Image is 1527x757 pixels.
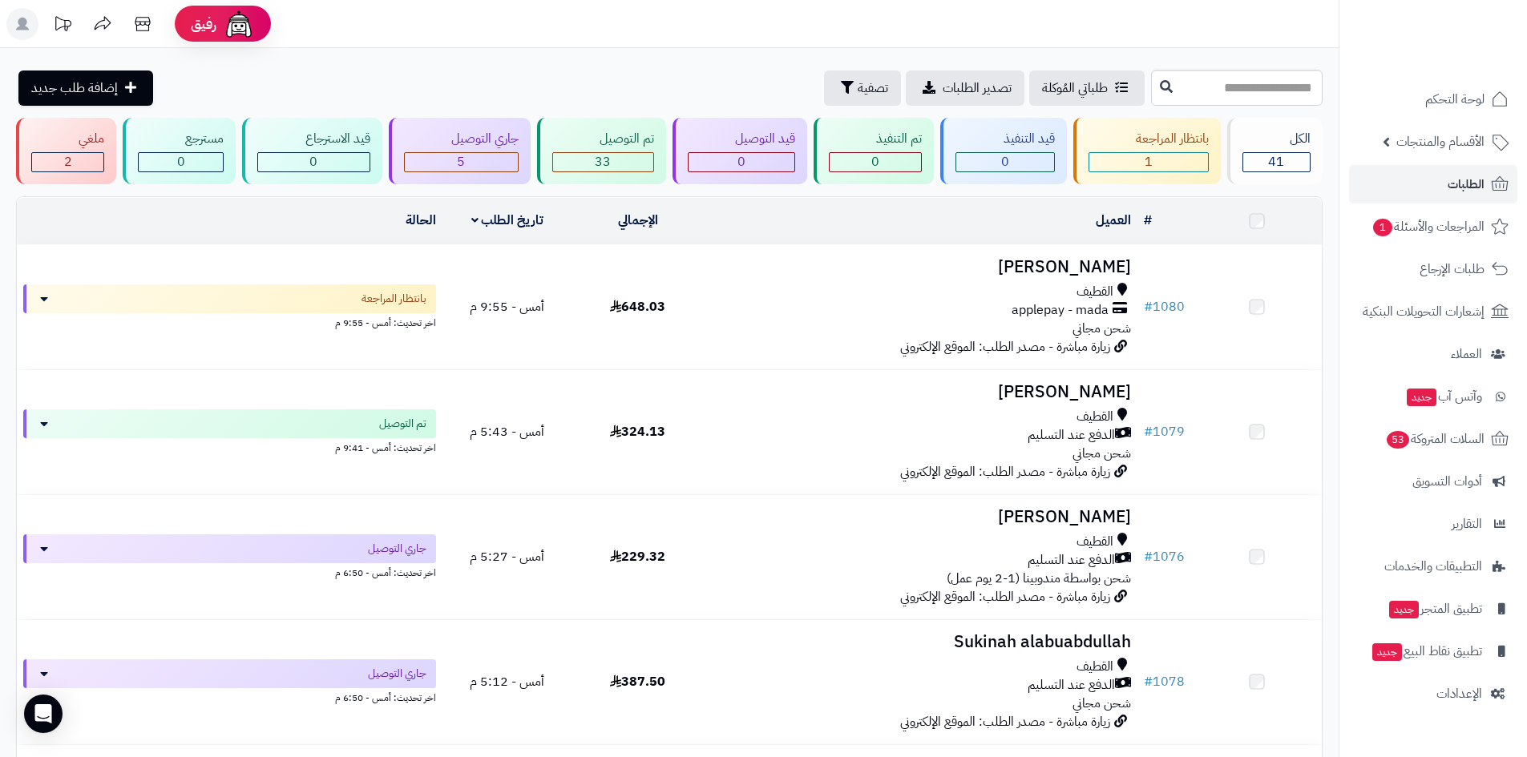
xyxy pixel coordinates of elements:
span: تصفية [858,79,888,98]
a: تصدير الطلبات [906,70,1024,106]
div: 0 [830,153,921,171]
span: الإعدادات [1436,683,1482,705]
div: اخر تحديث: أمس - 9:41 م [23,438,436,455]
button: تصفية [824,70,901,106]
div: تم التوصيل [552,130,654,148]
span: تطبيق نقاط البيع [1371,640,1482,662]
div: قيد التنفيذ [955,130,1054,148]
span: جاري التوصيل [368,541,426,557]
span: الدفع عند التسليم [1028,426,1115,445]
a: جاري التوصيل 5 [386,118,534,184]
span: السلات المتروكة [1385,428,1485,450]
div: 1 [1089,153,1208,171]
span: بانتظار المراجعة [362,291,426,307]
a: #1079 [1144,422,1185,441]
a: قيد التوصيل 0 [669,118,810,184]
span: جديد [1407,389,1436,406]
span: وآتس آب [1405,385,1482,408]
span: شحن مجاني [1073,444,1131,463]
span: أمس - 5:43 م [470,422,544,441]
a: لوحة التحكم [1349,80,1517,119]
div: ملغي [31,130,104,148]
span: 33 [595,152,611,171]
div: قيد الاسترجاع [257,130,370,148]
span: رفيق [191,14,216,34]
span: جديد [1372,643,1402,661]
span: 648.03 [610,297,665,316]
span: applepay - mada [1012,301,1109,320]
div: اخر تحديث: أمس - 6:50 م [23,688,436,705]
a: العملاء [1349,335,1517,373]
span: تصدير الطلبات [943,79,1012,98]
a: تم التوصيل 33 [534,118,669,184]
span: # [1144,297,1153,316]
span: 1 [1373,219,1392,236]
a: الحالة [406,211,436,230]
div: اخر تحديث: أمس - 6:50 م [23,563,436,580]
a: تطبيق المتجرجديد [1349,590,1517,628]
a: المراجعات والأسئلة1 [1349,207,1517,246]
div: مسترجع [138,130,224,148]
img: logo-2.png [1418,42,1512,76]
span: الطلبات [1448,173,1485,195]
span: المراجعات والأسئلة [1371,215,1485,238]
a: السلات المتروكة53 [1349,420,1517,458]
div: الكل [1242,130,1311,148]
div: Open Intercom Messenger [24,695,63,733]
span: إشعارات التحويلات البنكية [1363,300,1485,323]
a: تاريخ الطلب [471,211,544,230]
span: جديد [1389,601,1419,618]
span: 2 [64,152,72,171]
span: 0 [177,152,185,171]
a: طلباتي المُوكلة [1029,70,1145,106]
span: زيارة مباشرة - مصدر الطلب: الموقع الإلكتروني [900,712,1110,731]
div: تم التنفيذ [829,130,922,148]
span: القطيف [1077,283,1113,301]
span: الأقسام والمنتجات [1396,131,1485,153]
span: القطيف [1077,533,1113,551]
div: قيد التوصيل [688,130,795,148]
span: التطبيقات والخدمات [1384,555,1482,578]
span: 1 [1145,152,1153,171]
span: 41 [1268,152,1284,171]
div: 0 [689,153,794,171]
span: العملاء [1451,343,1482,365]
span: الدفع عند التسليم [1028,676,1115,695]
a: #1080 [1144,297,1185,316]
a: إشعارات التحويلات البنكية [1349,292,1517,331]
a: الكل41 [1224,118,1326,184]
span: 229.32 [610,547,665,566]
div: 33 [553,153,653,171]
span: زيارة مباشرة - مصدر الطلب: الموقع الإلكتروني [900,462,1110,481]
div: بانتظار المراجعة [1089,130,1209,148]
span: التقارير [1452,513,1482,535]
span: شحن بواسطة مندوبينا (1-2 يوم عمل) [947,569,1131,588]
span: أمس - 5:12 م [470,672,544,691]
a: طلبات الإرجاع [1349,250,1517,288]
span: # [1144,422,1153,441]
span: جاري التوصيل [368,666,426,682]
span: أدوات التسويق [1412,470,1482,493]
div: 0 [139,153,223,171]
span: زيارة مباشرة - مصدر الطلب: الموقع الإلكتروني [900,587,1110,606]
span: القطيف [1077,408,1113,426]
a: تم التنفيذ 0 [810,118,937,184]
a: التطبيقات والخدمات [1349,547,1517,586]
span: تطبيق المتجر [1388,598,1482,620]
div: 2 [32,153,103,171]
span: 324.13 [610,422,665,441]
a: العميل [1096,211,1131,230]
span: القطيف [1077,658,1113,676]
span: 0 [737,152,745,171]
img: ai-face.png [223,8,255,40]
div: 5 [405,153,518,171]
div: 0 [258,153,369,171]
span: أمس - 9:55 م [470,297,544,316]
span: شحن مجاني [1073,319,1131,338]
a: #1078 [1144,672,1185,691]
a: الإجمالي [618,211,658,230]
div: جاري التوصيل [404,130,519,148]
span: # [1144,672,1153,691]
a: إضافة طلب جديد [18,70,153,106]
a: الإعدادات [1349,674,1517,713]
